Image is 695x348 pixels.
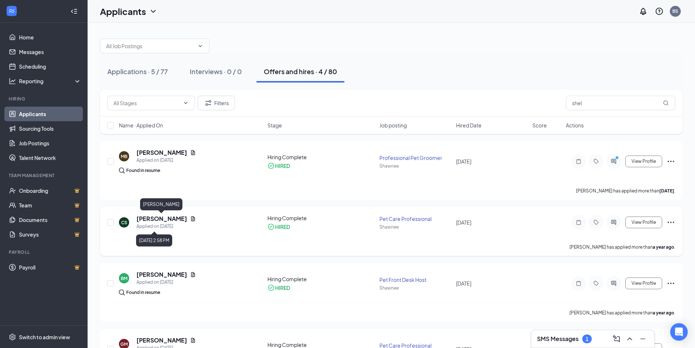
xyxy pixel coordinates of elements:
div: CS [121,219,127,226]
svg: Document [190,337,196,343]
a: Home [19,30,81,45]
h5: [PERSON_NAME] [136,215,187,223]
div: 1 [586,336,588,342]
a: Applicants [19,107,81,121]
h3: SMS Messages [537,335,579,343]
h5: [PERSON_NAME] [136,336,187,344]
svg: ActiveChat [609,158,618,164]
span: [DATE] [456,280,471,287]
div: HIRED [275,223,290,230]
div: Found in resume [126,167,160,174]
svg: QuestionInfo [655,7,664,16]
button: Filter Filters [198,96,235,110]
div: Found in resume [126,289,160,296]
div: Offers and hires · 4 / 80 [264,67,337,76]
p: [PERSON_NAME] has applied more than . [576,188,675,194]
svg: WorkstreamLogo [8,7,15,15]
div: Shawnee [379,285,451,291]
div: Switch to admin view [19,333,70,341]
svg: Ellipses [667,157,675,166]
div: Applied on [DATE] [136,157,196,164]
img: search.bf7aa3482b7795d4f01b.svg [119,168,125,173]
svg: Analysis [9,77,16,85]
input: Search in offers and hires [566,96,675,110]
div: [PERSON_NAME] [140,198,182,210]
input: All Stages [113,99,180,107]
svg: Tag [592,158,601,164]
svg: Filter [204,99,213,107]
a: OnboardingCrown [19,183,81,198]
div: Open Intercom Messenger [670,323,688,341]
div: BM [121,275,127,282]
div: Pet Front Desk Host [379,276,451,283]
div: Hiring [9,96,80,102]
svg: Note [574,219,583,225]
div: BS [672,8,678,14]
h5: [PERSON_NAME] [136,271,187,279]
span: View Profile [632,159,656,164]
span: Job posting [379,122,407,129]
p: [PERSON_NAME] has applied more than . [569,310,675,316]
div: MB [121,153,127,160]
svg: Document [190,216,196,222]
svg: PrimaryDot [614,156,622,161]
div: Hiring Complete [267,275,375,283]
span: Name · Applied On [119,122,163,129]
span: View Profile [632,220,656,225]
span: Stage [267,122,282,129]
svg: ChevronUp [625,334,634,343]
svg: ComposeMessage [612,334,621,343]
div: HIRED [275,284,290,291]
span: [DATE] [456,219,471,226]
div: Shawnee [379,224,451,230]
svg: Ellipses [667,218,675,227]
div: Team Management [9,172,80,179]
svg: Minimize [638,334,647,343]
svg: ChevronDown [183,100,189,106]
b: a year ago [653,310,674,316]
svg: ChevronDown [197,43,203,49]
h1: Applicants [100,5,146,18]
div: Hiring Complete [267,153,375,161]
div: Applications · 5 / 77 [107,67,168,76]
svg: Tag [592,219,601,225]
h5: [PERSON_NAME] [136,149,187,157]
div: Professional Pet Groomer [379,154,451,161]
div: Hiring Complete [267,214,375,222]
span: Hired Date [456,122,482,129]
svg: CheckmarkCircle [267,223,275,230]
span: View Profile [632,281,656,286]
a: SurveysCrown [19,227,81,242]
b: [DATE] [659,188,674,194]
div: Pet Care Professional [379,215,451,222]
svg: Settings [9,333,16,341]
span: [DATE] [456,158,471,165]
a: PayrollCrown [19,260,81,275]
b: a year ago [653,244,674,250]
a: Sourcing Tools [19,121,81,136]
svg: ChevronDown [149,7,158,16]
div: Payroll [9,249,80,255]
svg: Document [190,272,196,278]
button: ChevronUp [624,333,636,345]
button: View Profile [625,217,662,228]
div: HIRED [275,162,290,169]
svg: Collapse [70,8,78,15]
span: Actions [566,122,584,129]
a: Job Postings [19,136,81,150]
svg: Tag [592,280,601,286]
button: View Profile [625,156,662,167]
div: GM [120,341,128,347]
svg: Ellipses [667,279,675,288]
svg: Note [574,158,583,164]
span: Score [532,122,547,129]
div: Applied on [DATE] [136,279,196,286]
a: DocumentsCrown [19,213,81,227]
a: TeamCrown [19,198,81,213]
svg: Document [190,150,196,156]
p: [PERSON_NAME] has applied more than . [569,244,675,250]
svg: Notifications [639,7,648,16]
svg: MagnifyingGlass [663,100,669,106]
input: All Job Postings [106,42,194,50]
div: Shawnee [379,163,451,169]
